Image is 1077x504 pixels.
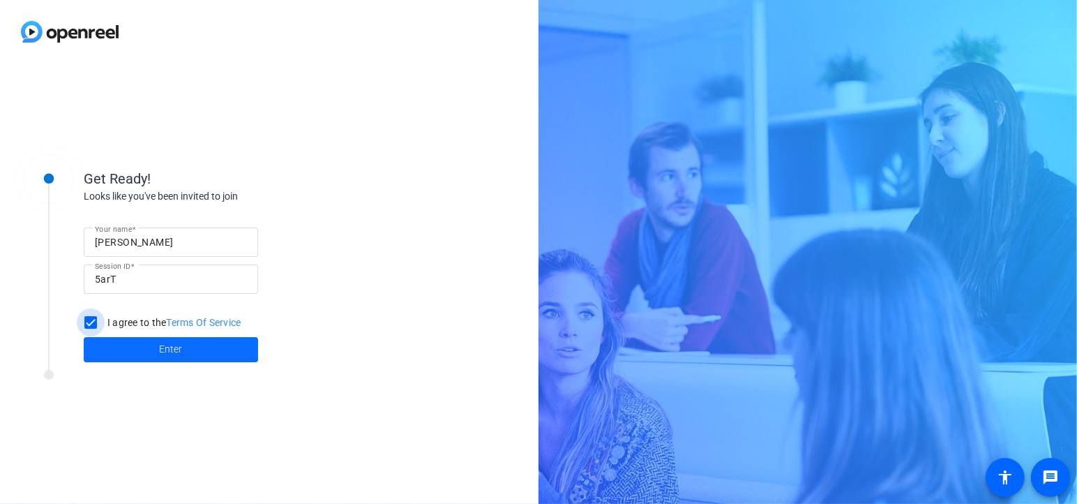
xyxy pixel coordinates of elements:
div: Looks like you've been invited to join [84,189,363,204]
mat-label: Session ID [95,262,130,270]
label: I agree to the [105,316,241,329]
div: Get Ready! [84,168,363,189]
a: Terms Of Service [167,317,241,328]
button: Enter [84,337,258,362]
span: Enter [160,342,183,357]
mat-label: Your name [95,225,132,233]
mat-icon: accessibility [997,469,1014,486]
mat-icon: message [1042,469,1059,486]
